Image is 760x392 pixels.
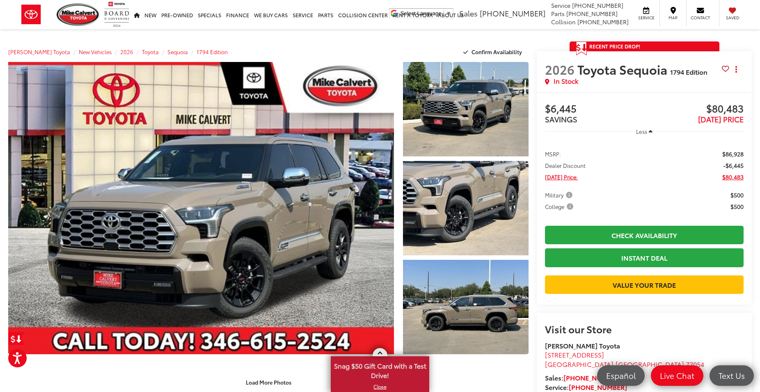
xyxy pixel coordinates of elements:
[735,66,737,73] span: dropdown dots
[79,48,112,55] a: New Vehicles
[577,18,629,26] span: [PHONE_NUMBER]
[545,350,704,369] a: [STREET_ADDRESS] [GEOGRAPHIC_DATA],[GEOGRAPHIC_DATA] 77054
[730,202,744,211] span: $500
[545,60,575,78] span: 2026
[723,161,744,170] span: -$6,445
[551,9,565,18] span: Parts
[545,161,586,170] span: Dealer Discount
[577,60,670,78] span: Toyota Sequoia
[576,41,587,55] span: Get Price Drop Alert
[551,18,576,26] span: Collision
[566,9,618,18] span: [PHONE_NUMBER]
[545,191,575,199] button: Military
[637,15,655,21] span: Service
[403,161,529,255] a: Expand Photo 2
[545,226,744,244] a: Check Availability
[545,382,627,392] strong: Service:
[240,375,297,390] button: Load More Photos
[57,3,100,26] img: Mike Calvert Toyota
[197,48,228,55] a: 1794 Edition
[691,15,710,21] span: Contact
[644,103,744,115] span: $80,483
[545,202,575,211] span: College
[730,191,744,199] span: $500
[459,8,478,18] span: Sales
[545,323,744,334] h2: Visit our Store
[722,150,744,158] span: $86,928
[554,76,578,86] span: In Stock
[545,191,574,199] span: Military
[722,173,744,181] span: $80,483
[332,357,428,382] span: Snag $50 Gift Card with a Test Drive!
[545,373,622,382] strong: Sales:
[545,114,577,124] span: SAVINGS
[402,259,530,355] img: 2026 Toyota Sequoia 1794 Edition
[5,60,398,355] img: 2026 Toyota Sequoia 1794 Edition
[167,48,188,55] a: Sequoia
[8,48,70,55] a: [PERSON_NAME] Toyota
[563,373,622,382] a: [PHONE_NUMBER]
[142,48,159,55] a: Toyota
[545,341,620,350] strong: [PERSON_NAME] Toyota
[572,1,623,9] span: [PHONE_NUMBER]
[723,15,742,21] span: Saved
[545,350,604,359] span: [STREET_ADDRESS]
[459,45,529,59] button: Confirm Availability
[698,114,744,124] span: [DATE] PRICE
[545,150,561,158] span: MSRP:
[597,365,645,386] a: Español
[686,359,704,369] span: 77054
[545,359,613,369] span: [GEOGRAPHIC_DATA]
[120,48,133,55] a: 2026
[403,260,529,354] a: Expand Photo 3
[714,370,749,381] span: Text Us
[545,103,644,115] span: $6,445
[569,382,627,392] a: [PHONE_NUMBER]
[8,332,25,345] a: Get Price Drop Alert
[545,275,744,294] a: Value Your Trade
[402,160,530,256] img: 2026 Toyota Sequoia 1794 Edition
[651,365,703,386] a: Live Chat
[570,41,719,51] a: Get Price Drop Alert Recent Price Drop!
[8,62,394,354] a: Expand Photo 0
[545,173,578,181] span: [DATE] Price:
[656,370,698,381] span: Live Chat
[632,124,657,139] button: Less
[670,67,707,76] span: 1794 Edition
[545,359,704,369] span: ,
[602,370,640,381] span: Español
[551,1,570,9] span: Service
[480,8,545,18] span: [PHONE_NUMBER]
[403,62,529,156] a: Expand Photo 1
[636,128,647,135] span: Less
[545,202,576,211] button: College
[402,61,530,157] img: 2026 Toyota Sequoia 1794 Edition
[729,62,744,76] button: Actions
[589,43,640,50] span: Recent Price Drop!
[616,359,684,369] span: [GEOGRAPHIC_DATA]
[472,48,522,55] span: Confirm Availability
[664,15,682,21] span: Map
[545,248,744,267] a: Instant Deal
[710,365,754,386] a: Text Us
